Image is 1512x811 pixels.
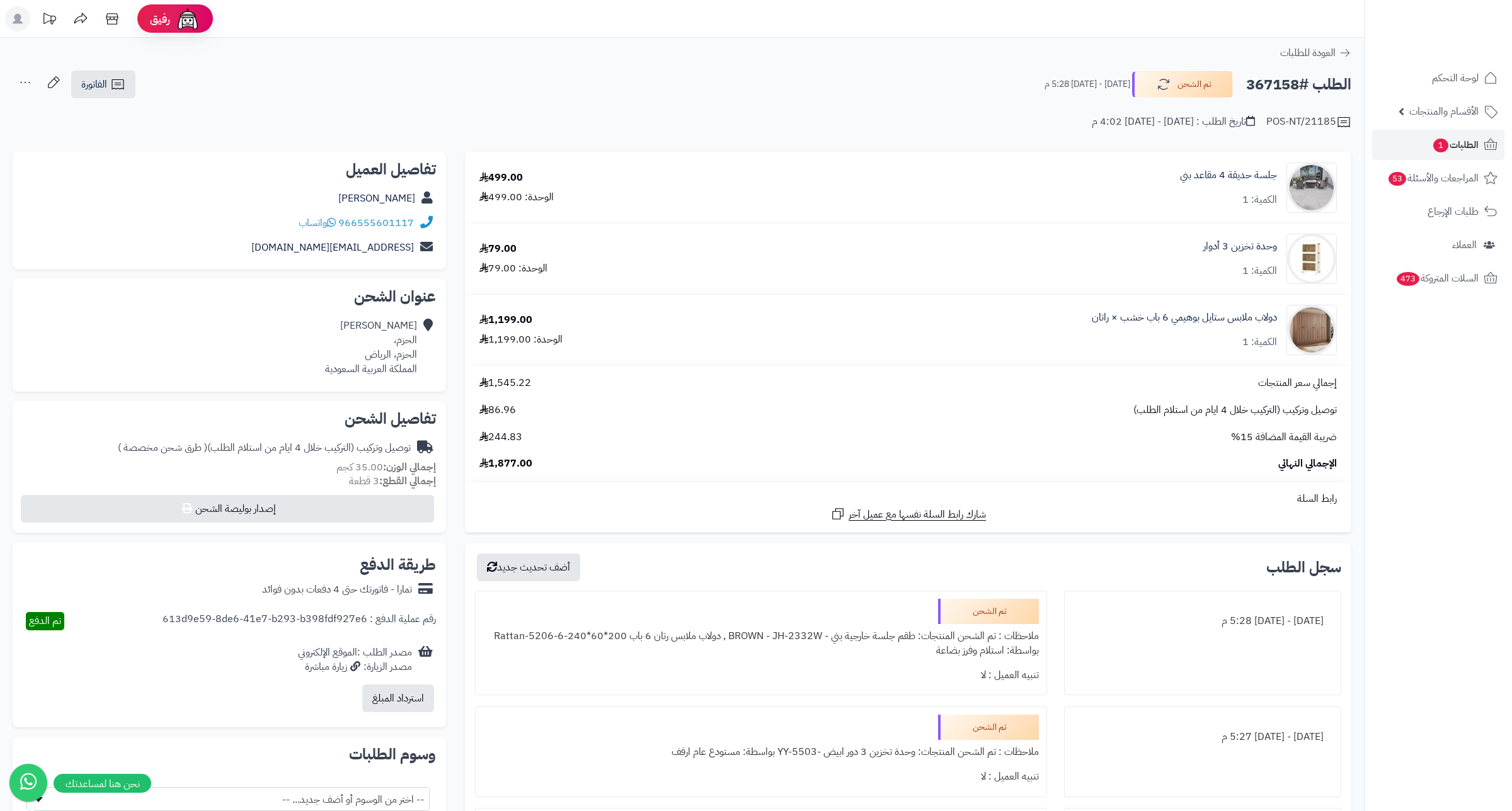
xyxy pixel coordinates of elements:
[1397,272,1419,286] span: 473
[118,441,411,455] div: توصيل وتركيب (التركيب خلال 4 ايام من استلام الطلب)
[1372,230,1504,260] a: العملاء
[1072,609,1333,633] div: [DATE] - [DATE] 5:28 م
[349,474,436,489] small: 3 قطعة
[23,162,436,177] h2: تفاصيل العميل
[163,612,436,630] div: رقم عملية الدفع : 613d9e59-8de6-41e7-b293-b398fdf927e6
[1372,63,1504,93] a: لوحة التحكم
[1287,234,1336,284] img: 1738071812-110107010066-90x90.jpg
[1389,172,1406,186] span: 53
[1242,193,1277,207] div: الكمية: 1
[479,242,517,256] div: 79.00
[1231,430,1337,445] span: ضريبة القيمة المضافة 15%
[1280,45,1336,60] span: العودة للطلبات
[938,599,1039,624] div: تم الشحن
[1452,236,1477,254] span: العملاء
[1266,115,1351,130] div: POS-NT/21185
[1258,376,1337,390] span: إجمالي سعر المنتجات
[1242,335,1277,349] div: الكمية: 1
[383,460,436,475] strong: إجمالي الوزن:
[1092,115,1255,129] div: تاريخ الطلب : [DATE] - [DATE] 4:02 م
[1092,310,1277,325] a: دولاب ملابس ستايل بوهيمي 6 باب خشب × راتان
[830,506,986,522] a: شارك رابط السلة نفسها مع عميل آخر
[1246,72,1351,98] h2: الطلب #367158
[175,6,200,31] img: ai-face.png
[1133,403,1337,417] span: توصيل وتركيب (التركيب خلال 4 ايام من استلام الطلب)
[1372,130,1504,160] a: الطلبات1
[251,240,414,255] a: [EMAIL_ADDRESS][DOMAIN_NAME]
[479,457,532,471] span: 1,877.00
[262,582,412,597] div: تمارا - فاتورتك حتى 4 دفعات بدون فوائد
[1432,69,1479,87] span: لوحة التحكم
[299,215,336,230] a: واتساب
[1372,163,1504,193] a: المراجعات والأسئلة53
[325,319,417,376] div: [PERSON_NAME] الحزم، الحزم، الرياض المملكة العربية السعودية
[479,261,547,276] div: الوحدة: 79.00
[379,474,436,489] strong: إجمالي القطع:
[479,376,531,390] span: 1,545.22
[849,508,986,522] span: شارك رابط السلة نفسها مع عميل آخر
[1280,45,1351,60] a: العودة للطلبات
[1395,269,1479,287] span: السلات المتروكة
[81,77,107,92] span: الفاتورة
[71,71,135,98] a: الفاتورة
[479,430,522,445] span: 244.83
[1072,725,1333,749] div: [DATE] - [DATE] 5:27 م
[336,460,436,475] small: 35.00 كجم
[1180,168,1277,183] a: جلسة حديقة 4 مقاعد بني
[1287,162,1336,213] img: 1754462250-110119010015-90x90.jpg
[298,660,412,674] div: مصدر الزيارة: زيارة مباشرة
[479,190,554,205] div: الوحدة: 499.00
[360,557,436,572] h2: طريقة الدفع
[33,6,65,35] a: تحديثات المنصة
[23,289,436,304] h2: عنوان الشحن
[479,403,516,417] span: 86.96
[470,492,1346,506] div: رابط السلة
[479,171,523,185] div: 499.00
[1372,196,1504,227] a: طلبات الإرجاع
[1203,239,1277,254] a: وحدة تخزين 3 أدوار
[23,411,436,426] h2: تفاصيل الشحن
[150,11,170,26] span: رفيق
[483,740,1038,764] div: ملاحظات : تم الشحن المنتجات: وحدة تخزين 3 دور ابيض -YY-5503 بواسطة: مستودع عام ارفف
[1287,305,1336,355] img: 1749982072-1-90x90.jpg
[1428,203,1479,220] span: طلبات الإرجاع
[477,553,580,581] button: أضف تحديث جديد
[1409,103,1479,120] span: الأقسام والمنتجات
[1266,560,1341,575] h3: سجل الطلب
[1242,264,1277,278] div: الكمية: 1
[1426,34,1500,60] img: logo-2.png
[1278,457,1337,471] span: الإجمالي النهائي
[21,495,434,523] button: إصدار بوليصة الشحن
[362,684,434,712] button: استرداد المبلغ
[338,191,415,206] a: [PERSON_NAME]
[1045,78,1130,91] small: [DATE] - [DATE] 5:28 م
[1433,139,1448,152] span: 1
[483,663,1038,688] div: تنبيه العميل : لا
[483,624,1038,663] div: ملاحظات : تم الشحن المنتجات: طقم جلسة خارجية بني - BROWN - JH-2332W , دولاب ملابس رتان 6 باب 200*...
[1132,71,1233,98] button: تم الشحن
[479,332,563,347] div: الوحدة: 1,199.00
[1432,136,1479,154] span: الطلبات
[338,215,414,230] a: 966555601117
[29,613,61,628] span: تم الدفع
[298,645,412,674] div: مصدر الطلب :الموقع الإلكتروني
[479,313,532,327] div: 1,199.00
[483,764,1038,789] div: تنبيه العميل : لا
[1372,263,1504,293] a: السلات المتروكة473
[118,440,207,455] span: ( طرق شحن مخصصة )
[1387,169,1479,187] span: المراجعات والأسئلة
[938,715,1039,740] div: تم الشحن
[26,787,430,811] span: -- اختر من الوسوم أو أضف جديد... --
[23,747,436,762] h2: وسوم الطلبات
